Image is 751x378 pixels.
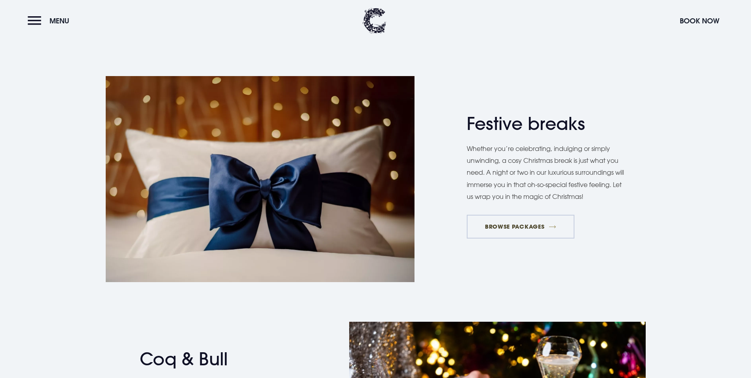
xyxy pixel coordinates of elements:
h2: Festive breaks [467,113,621,134]
h2: Coq & Bull [140,349,294,370]
p: Whether you’re celebrating, indulging or simply unwinding, a cosy Christmas break is just what yo... [467,143,629,203]
span: Menu [49,16,69,25]
img: Christmas Hotel in Northern Ireland [106,76,414,282]
a: BROWSE PACKAGES [467,215,574,239]
button: Menu [28,12,73,29]
img: Clandeboye Lodge [363,8,386,34]
button: Book Now [676,12,723,29]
